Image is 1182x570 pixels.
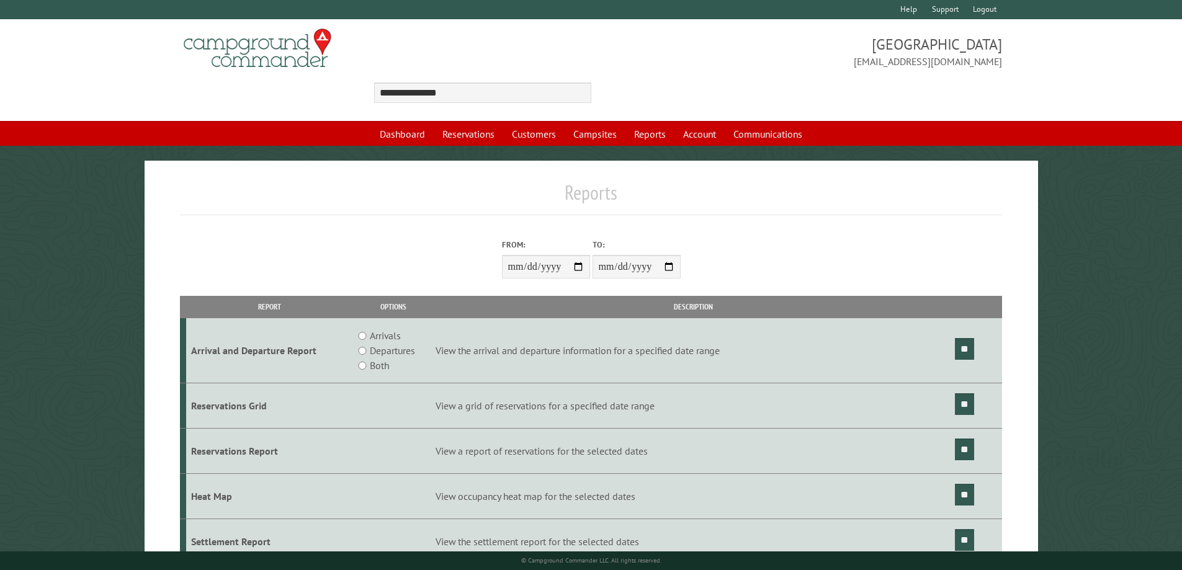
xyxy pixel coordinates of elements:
td: Heat Map [186,473,353,519]
th: Description [434,296,953,318]
td: Arrival and Departure Report [186,318,353,383]
a: Campsites [566,122,624,146]
a: Reservations [435,122,502,146]
label: Departures [370,343,415,358]
td: Reservations Grid [186,383,353,429]
td: View a grid of reservations for a specified date range [434,383,953,429]
td: Settlement Report [186,519,353,564]
td: View the settlement report for the selected dates [434,519,953,564]
td: View the arrival and departure information for a specified date range [434,318,953,383]
th: Report [186,296,353,318]
td: View a report of reservations for the selected dates [434,429,953,474]
a: Customers [504,122,563,146]
a: Dashboard [372,122,432,146]
label: To: [593,239,681,251]
th: Options [352,296,433,318]
img: Campground Commander [180,24,335,73]
label: Both [370,358,389,373]
td: Reservations Report [186,429,353,474]
small: © Campground Commander LLC. All rights reserved. [521,556,661,564]
h1: Reports [180,180,1003,215]
td: View occupancy heat map for the selected dates [434,473,953,519]
label: From: [502,239,590,251]
label: Arrivals [370,328,401,343]
a: Communications [726,122,810,146]
a: Reports [627,122,673,146]
a: Account [676,122,723,146]
span: [GEOGRAPHIC_DATA] [EMAIL_ADDRESS][DOMAIN_NAME] [591,34,1003,69]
